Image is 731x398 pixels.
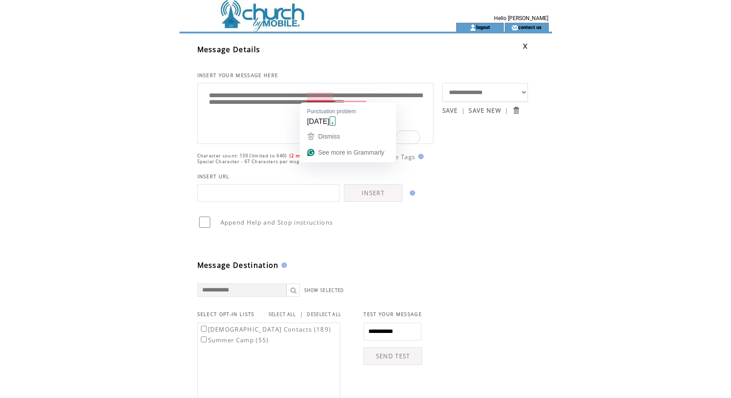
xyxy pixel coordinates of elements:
[374,153,416,161] span: * Merge Tags
[304,287,344,293] a: SHOW SELECTED
[505,107,508,115] span: |
[197,260,279,270] span: Message Destination
[201,326,207,332] input: [DEMOGRAPHIC_DATA] Contacts (189)
[416,154,424,159] img: help.gif
[344,184,403,202] a: INSERT
[363,311,422,317] span: TEST YOUR MESSAGE
[197,72,278,78] span: INSERT YOUR MESSAGE HERE
[469,107,501,115] a: SAVE NEW
[442,107,458,115] a: SAVE
[197,153,287,159] span: Character count: 130 (limited to 640)
[201,336,207,342] input: Summer Camp (55)
[197,173,230,180] span: INSERT URL
[300,310,303,318] span: |
[512,106,520,115] input: Submit
[511,24,518,31] img: contact_us_icon.gif
[202,86,429,139] textarea: To enrich screen reader interactions, please activate Accessibility in Grammarly extension settings
[461,107,465,115] span: |
[518,24,542,30] a: contact us
[363,347,422,365] a: SEND TEST
[199,325,331,333] label: [DEMOGRAPHIC_DATA] Contacts (189)
[494,15,548,21] span: Hello [PERSON_NAME]
[307,312,341,317] a: DESELECT ALL
[269,312,296,317] a: SELECT ALL
[197,159,300,164] span: Special Character - 67 Characters per msg
[407,190,415,196] img: help.gif
[476,24,490,30] a: logout
[197,311,255,317] span: SELECT OPT-IN LISTS
[279,263,287,268] img: help.gif
[197,45,261,54] span: Message Details
[470,24,476,31] img: account_icon.gif
[290,153,310,159] span: (2 msgs)
[221,218,333,226] span: Append Help and Stop instructions
[199,336,269,344] label: Summer Camp (55)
